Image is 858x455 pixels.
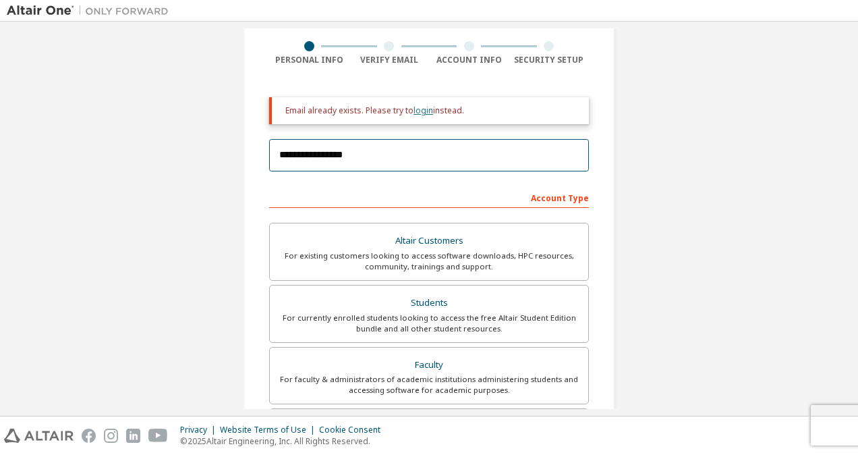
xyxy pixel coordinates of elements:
img: youtube.svg [148,429,168,443]
div: Account Info [429,55,509,65]
div: Privacy [180,425,220,435]
div: For faculty & administrators of academic institutions administering students and accessing softwa... [278,374,580,396]
div: For existing customers looking to access software downloads, HPC resources, community, trainings ... [278,250,580,272]
img: Altair One [7,4,175,18]
div: Students [278,294,580,313]
img: altair_logo.svg [4,429,74,443]
div: Faculty [278,356,580,375]
div: Cookie Consent [319,425,389,435]
div: Website Terms of Use [220,425,319,435]
div: Verify Email [349,55,430,65]
div: For currently enrolled students looking to access the free Altair Student Edition bundle and all ... [278,313,580,334]
img: facebook.svg [82,429,96,443]
img: linkedin.svg [126,429,140,443]
div: Account Type [269,186,589,208]
div: Email already exists. Please try to instead. [285,105,578,116]
a: login [413,105,433,116]
p: © 2025 Altair Engineering, Inc. All Rights Reserved. [180,435,389,447]
img: instagram.svg [104,429,118,443]
div: Personal Info [269,55,349,65]
div: Security Setup [509,55,590,65]
div: Altair Customers [278,232,580,250]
